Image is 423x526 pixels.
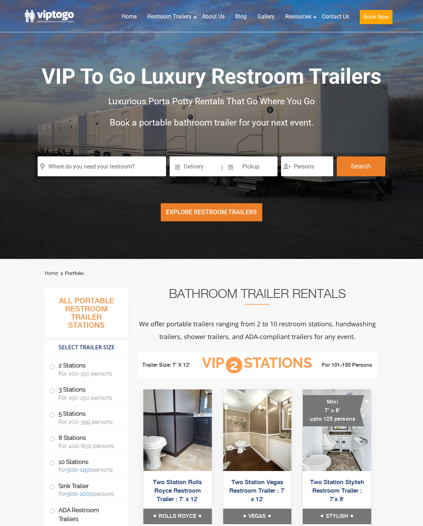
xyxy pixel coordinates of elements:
[281,156,333,176] input: Persons
[45,270,58,276] a: Home
[59,466,120,473] span: For persons
[303,395,364,426] div: Mini 7' x 8' upto 125 persons
[110,117,314,128] span: Book a portable bathroom trailer for your next event.
[67,466,92,473] a: 500-1150
[50,358,123,380] label: 2 Stations
[230,9,252,24] a: Blog
[303,509,371,524] h5: STYLISH
[223,389,292,471] img: Side view of two station restroom trailer with separate doors for males and females
[59,419,120,425] span: For 200-399 persons
[59,443,120,449] span: For 400-650 persons
[50,478,123,500] label: Sink Trailer
[197,9,230,24] a: About Us
[317,9,355,24] a: Contact Us
[42,64,381,89] span: VIP To Go Luxury Restroom Trailers
[303,389,371,471] img: A mini restroom trailer with two separate stations and separate doors for males and females
[337,156,385,176] button: Search
[221,156,223,179] span: |
[59,269,84,278] li: Portfolio
[59,370,120,377] span: For 100-150 persons
[45,295,128,337] h3: All Portable Restroom Trailer Stations
[143,389,212,471] img: Side view of two station restroom trailer with separate doors for males and females
[142,9,197,24] a: Restroom Trailers
[116,9,142,24] a: Home
[153,479,202,503] a: Two Station Rolls Royce Restroom Trailer : 7′ x 12′
[108,96,315,106] span: Luxurious Porta Potty Rentals That Go Where You Go
[223,509,292,524] h5: VEGAS
[38,156,166,176] input: Where do you need your restroom?
[142,361,200,370] li: Trailer Size: 7' X 12'
[310,479,364,503] a: Two Station Stylish Restroom Trailer : 7’x 8′
[50,382,123,404] label: 3 Stations
[161,203,262,221] div: Explore Restroom Trailers
[138,317,377,343] p: We offer portable trailers ranging from 2 to 10 restroom stations, handwashing trailers, shower t...
[252,9,280,24] a: Gallery
[59,394,120,401] span: For 150-250 persons
[224,156,278,176] input: Pickup
[143,509,212,524] h5: ROLLS ROYCE
[314,361,372,370] li: For 101-150 Persons
[200,355,314,375] h3: VIP Stations
[50,455,123,477] label: 10 Stations
[226,357,242,373] span: 2
[170,156,220,176] input: Delivery
[280,9,317,24] a: Resources
[229,479,285,503] a: Two Station Vegas Restroom Trailer : 7′ x 12′
[138,288,377,305] h2: Bathroom Trailer Rentals
[50,431,123,453] label: 8 Stations
[360,10,392,24] button: Book Now
[50,406,123,428] label: 5 Stations
[45,341,128,354] h4: Select Trailer Size
[355,9,398,28] a: Book Now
